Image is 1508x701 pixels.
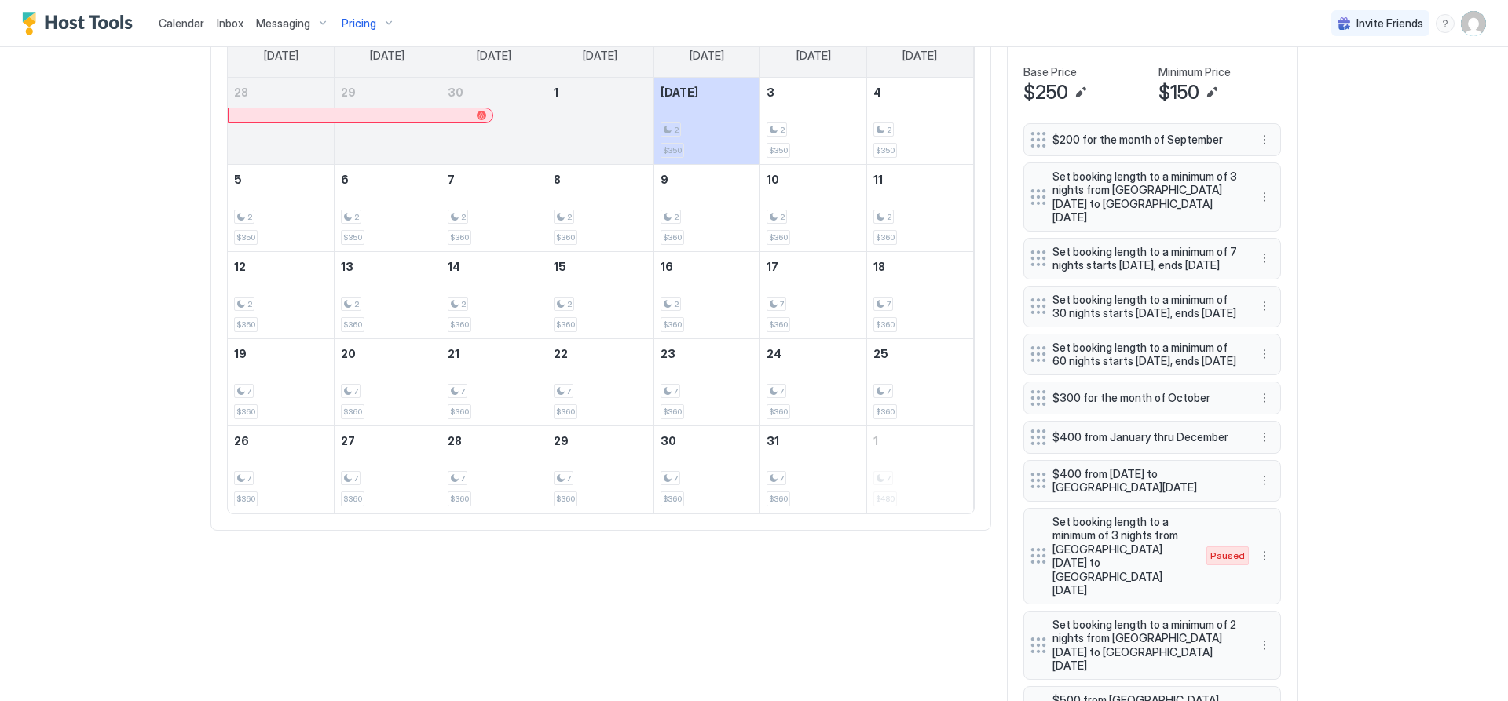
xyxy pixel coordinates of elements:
span: [DATE] [902,49,937,63]
td: October 27, 2025 [335,425,441,513]
span: Set booking length to a minimum of 30 nights starts [DATE], ends [DATE] [1052,293,1239,320]
span: 29 [341,86,356,99]
div: Set booking length to a minimum of 3 nights from [GEOGRAPHIC_DATA][DATE] to [GEOGRAPHIC_DATA][DAT... [1023,162,1281,232]
td: October 23, 2025 [653,338,760,425]
span: $150 [1158,81,1199,104]
span: 14 [448,260,460,273]
a: October 2, 2025 [654,78,760,107]
span: $360 [450,319,469,330]
div: Set booking length to a minimum of 3 nights from [GEOGRAPHIC_DATA][DATE] to [GEOGRAPHIC_DATA][DAT... [1023,508,1281,604]
a: October 12, 2025 [228,252,334,281]
span: $350 [236,232,255,243]
div: menu [1255,188,1274,206]
div: User profile [1461,11,1486,36]
span: 20 [341,347,356,360]
span: 7 [887,299,891,309]
td: October 31, 2025 [760,425,867,513]
td: October 16, 2025 [653,251,760,338]
a: October 18, 2025 [867,252,973,281]
span: 2 [780,125,785,135]
span: 21 [448,347,459,360]
span: Set booking length to a minimum of 3 nights from [GEOGRAPHIC_DATA][DATE] to [GEOGRAPHIC_DATA][DATE] [1052,170,1239,225]
span: $360 [769,319,788,330]
a: October 25, 2025 [867,339,973,368]
div: Set booking length to a minimum of 2 nights from [GEOGRAPHIC_DATA][DATE] to [GEOGRAPHIC_DATA][DAT... [1023,611,1281,680]
span: 16 [661,260,673,273]
a: October 11, 2025 [867,165,973,194]
button: More options [1255,389,1274,407]
a: October 13, 2025 [335,252,441,281]
div: menu [1255,249,1274,268]
a: Monday [354,35,420,77]
a: October 9, 2025 [654,165,760,194]
span: 11 [873,173,883,186]
a: October 14, 2025 [441,252,547,281]
span: 7 [247,473,251,484]
button: More options [1255,188,1274,206]
div: menu [1436,14,1455,33]
span: 7 [887,386,891,396]
span: $360 [236,494,255,504]
a: October 22, 2025 [547,339,653,368]
span: $350 [876,145,895,155]
span: 28 [448,434,462,447]
span: 2 [567,299,572,309]
a: October 5, 2025 [228,165,334,194]
span: $360 [663,494,682,504]
td: October 3, 2025 [760,78,867,165]
a: September 29, 2025 [335,78,441,107]
td: October 17, 2025 [760,251,867,338]
td: October 22, 2025 [547,338,654,425]
a: October 6, 2025 [335,165,441,194]
button: More options [1255,297,1274,316]
td: October 13, 2025 [335,251,441,338]
span: Paused [1210,549,1245,563]
span: 8 [554,173,561,186]
span: $250 [1023,81,1068,104]
a: October 16, 2025 [654,252,760,281]
div: Set booking length to a minimum of 30 nights starts [DATE], ends [DATE] menu [1023,286,1281,327]
span: $400 from [DATE] to [GEOGRAPHIC_DATA][DATE] [1052,467,1239,495]
td: October 25, 2025 [866,338,973,425]
span: 7 [567,473,571,484]
span: 2 [461,212,466,222]
span: $360 [236,407,255,417]
a: Host Tools Logo [22,12,140,35]
a: October 27, 2025 [335,426,441,455]
span: $360 [450,494,469,504]
span: 2 [354,299,359,309]
span: [DATE] [583,49,617,63]
td: October 18, 2025 [866,251,973,338]
td: October 6, 2025 [335,164,441,251]
span: 1 [554,86,558,99]
a: Sunday [248,35,314,77]
a: October 23, 2025 [654,339,760,368]
span: $350 [769,145,788,155]
span: 2 [674,125,679,135]
div: $400 from [DATE] to [GEOGRAPHIC_DATA][DATE] menu [1023,460,1281,502]
span: 7 [247,386,251,396]
span: $360 [876,232,895,243]
a: October 4, 2025 [867,78,973,107]
span: [DATE] [370,49,404,63]
span: [DATE] [690,49,724,63]
td: October 29, 2025 [547,425,654,513]
div: Set booking length to a minimum of 7 nights starts [DATE], ends [DATE] menu [1023,238,1281,279]
a: Friday [781,35,847,77]
span: 10 [767,173,779,186]
span: $360 [663,232,682,243]
td: September 28, 2025 [228,78,335,165]
span: 2 [887,212,891,222]
div: menu [1255,636,1274,655]
a: Thursday [674,35,740,77]
span: Set booking length to a minimum of 7 nights starts [DATE], ends [DATE] [1052,245,1239,272]
button: More options [1255,546,1274,565]
span: 7 [567,386,571,396]
span: $360 [343,407,362,417]
span: Set booking length to a minimum of 2 nights from [GEOGRAPHIC_DATA][DATE] to [GEOGRAPHIC_DATA][DATE] [1052,618,1239,673]
span: 2 [247,299,252,309]
span: 25 [873,347,888,360]
span: $350 [663,145,682,155]
td: October 28, 2025 [441,425,547,513]
span: $360 [769,494,788,504]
